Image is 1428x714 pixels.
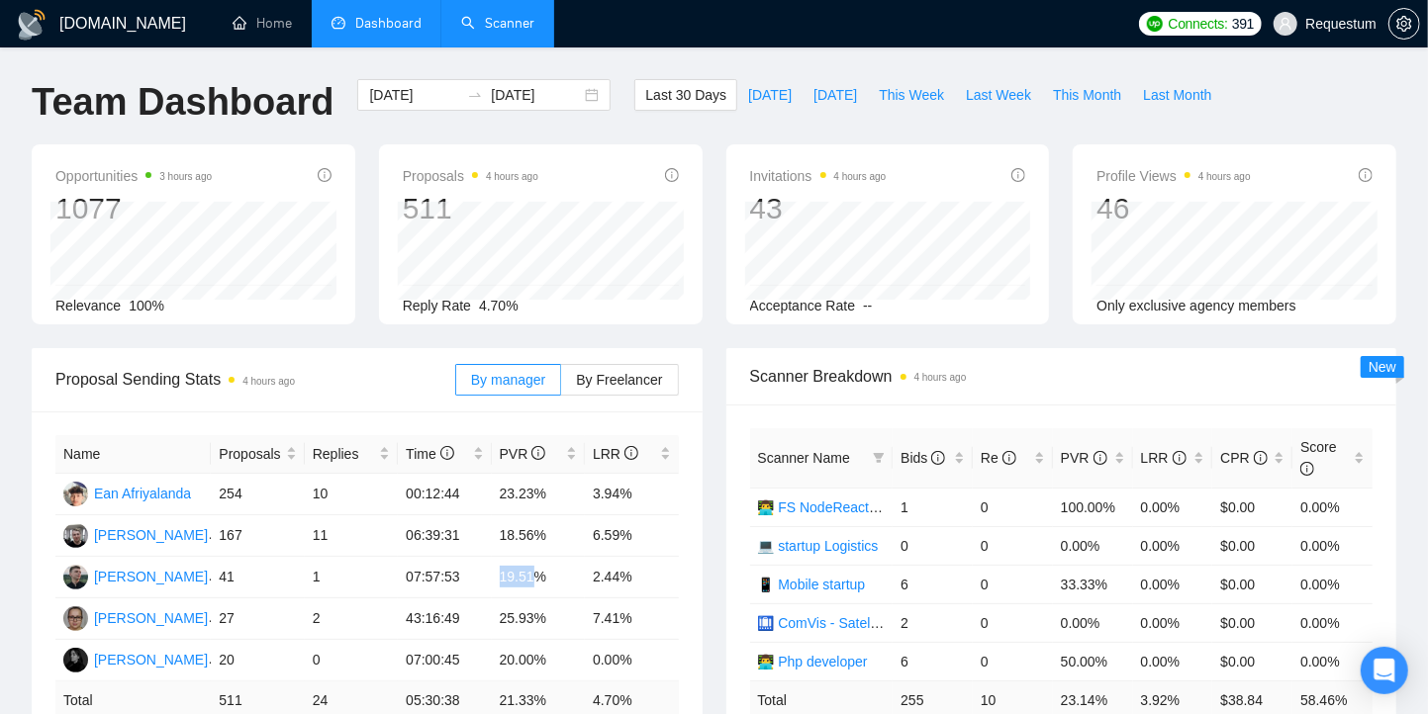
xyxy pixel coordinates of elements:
span: info-circle [1011,168,1025,182]
td: 06:39:31 [398,515,491,557]
span: info-circle [1254,451,1268,465]
span: LRR [593,446,638,462]
input: End date [491,84,581,106]
time: 4 hours ago [1198,171,1251,182]
div: [PERSON_NAME] [94,524,208,546]
td: 0 [893,526,973,565]
span: [DATE] [813,84,857,106]
td: 27 [211,598,304,640]
span: Proposals [403,164,538,188]
td: 0 [973,642,1053,680]
div: [PERSON_NAME] [94,566,208,587]
a: searchScanner [461,15,534,32]
time: 4 hours ago [914,372,967,383]
span: Only exclusive agency members [1096,298,1296,313]
td: 33.33% [1053,565,1133,603]
button: Last Week [955,79,1042,111]
td: 0.00% [1053,603,1133,642]
span: 391 [1232,13,1254,35]
td: 167 [211,515,304,557]
button: This Month [1042,79,1132,111]
a: 💻 startup Logistics [758,538,879,554]
td: 6 [893,565,973,603]
a: IK[PERSON_NAME] [63,609,208,625]
span: New [1369,359,1396,375]
a: 👨‍💻 FS NodeReact Video Streaming [758,499,976,515]
span: Invitations [750,164,887,188]
td: 2 [893,603,973,642]
button: Last Month [1132,79,1222,111]
img: VL [63,523,88,548]
td: 0.00% [1133,603,1213,642]
time: 4 hours ago [486,171,538,182]
span: Scanner Name [758,450,850,466]
span: By manager [471,372,545,388]
td: 2 [305,598,398,640]
td: $0.00 [1212,488,1292,526]
span: info-circle [318,168,332,182]
td: 0 [973,526,1053,565]
span: Dashboard [355,15,422,32]
img: logo [16,9,48,41]
td: 43:16:49 [398,598,491,640]
img: AS [63,565,88,589]
td: 0.00% [1292,642,1373,680]
span: This Week [879,84,944,106]
span: Reply Rate [403,298,471,313]
td: 1 [305,557,398,598]
td: 0.00% [1133,565,1213,603]
th: Proposals [211,435,304,474]
input: Start date [369,84,459,106]
span: user [1279,17,1292,31]
span: Last Month [1143,84,1211,106]
span: PVR [1061,450,1107,466]
td: $0.00 [1212,642,1292,680]
span: This Month [1053,84,1121,106]
span: 4.70% [479,298,519,313]
img: upwork-logo.png [1147,16,1163,32]
button: [DATE] [803,79,868,111]
button: This Week [868,79,955,111]
a: homeHome [233,15,292,32]
div: 1077 [55,190,212,227]
span: 100% [129,298,164,313]
span: Profile Views [1096,164,1251,188]
td: 41 [211,557,304,598]
span: setting [1389,16,1419,32]
td: 07:57:53 [398,557,491,598]
time: 3 hours ago [159,171,212,182]
span: Scanner Breakdown [750,364,1374,389]
td: 00:12:44 [398,474,491,515]
span: info-circle [624,446,638,460]
div: Ean Afriyalanda [94,483,191,504]
time: 4 hours ago [242,376,295,387]
td: 254 [211,474,304,515]
a: setting [1388,16,1420,32]
td: 100.00% [1053,488,1133,526]
span: PVR [500,446,546,462]
a: EAEan Afriyalanda [63,485,191,500]
td: 7.41% [585,598,678,640]
td: 0.00% [1133,526,1213,565]
td: 0.00% [1292,526,1373,565]
span: to [467,87,483,103]
span: info-circle [1094,451,1107,465]
span: Score [1300,439,1337,477]
td: $0.00 [1212,603,1292,642]
td: 11 [305,515,398,557]
td: 0.00% [1133,642,1213,680]
td: 0.00% [1292,565,1373,603]
span: Proposal Sending Stats [55,367,455,392]
span: info-circle [1300,462,1314,476]
span: Last 30 Days [645,84,726,106]
button: Last 30 Days [634,79,737,111]
td: 0.00% [585,640,678,681]
span: Last Week [966,84,1031,106]
img: IK [63,606,88,631]
span: filter [873,452,885,464]
span: LRR [1141,450,1187,466]
th: Replies [305,435,398,474]
span: info-circle [531,446,545,460]
span: By Freelancer [576,372,662,388]
div: 43 [750,190,887,227]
